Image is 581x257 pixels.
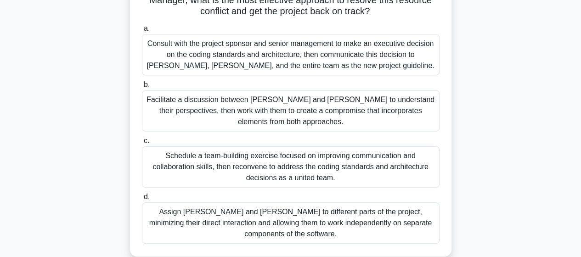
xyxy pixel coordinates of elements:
div: Facilitate a discussion between [PERSON_NAME] and [PERSON_NAME] to understand their perspectives,... [142,90,440,131]
div: Schedule a team-building exercise focused on improving communication and collaboration skills, th... [142,146,440,188]
div: Assign [PERSON_NAME] and [PERSON_NAME] to different parts of the project, minimizing their direct... [142,202,440,244]
span: d. [144,193,150,200]
span: b. [144,80,150,88]
span: c. [144,137,149,144]
span: a. [144,24,150,32]
div: Consult with the project sponsor and senior management to make an executive decision on the codin... [142,34,440,75]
